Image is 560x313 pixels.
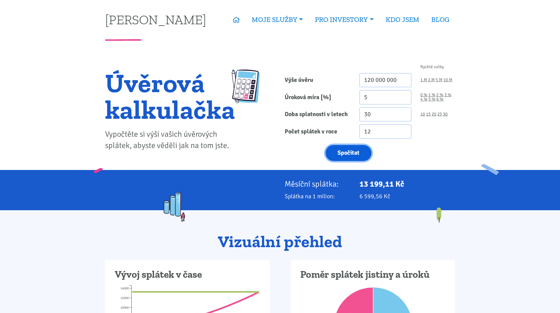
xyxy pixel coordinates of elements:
a: KDO JSEM [380,12,425,27]
label: Počet splátek v roce [280,124,355,139]
p: Měsíční splátka: [285,179,350,189]
label: Výše úvěru [280,73,355,87]
a: 1 M [420,78,427,82]
p: 6 599,56 Kč [359,192,455,201]
h2: Vizuální přehled [105,233,455,251]
a: 3 % [444,93,451,97]
p: Splátka na 1 milion: [285,192,350,201]
a: 4 % [420,97,427,101]
label: Doba splatnosti v letech [280,107,355,122]
a: BLOG [425,12,455,27]
a: 20 [432,112,436,116]
a: 5 % [428,97,435,101]
a: 10 [420,112,425,116]
span: Rychlé volby [420,65,444,69]
a: 2 M [428,78,435,82]
tspan: 12000 [120,296,128,300]
a: 15 [426,112,431,116]
a: 30 [443,112,448,116]
a: PRO INVESTORY [309,12,379,27]
a: 1 % [428,93,435,97]
p: Vypočtěte si výši vašich úvěrových splátek, abyste věděli jak na tom jste. [105,129,235,151]
h3: Vývoj splátek v čase [115,268,260,281]
p: 13 199,11 Kč [359,179,455,189]
a: [PERSON_NAME] [105,13,206,26]
button: Spočítat [326,145,371,161]
label: Úroková míra [%] [280,90,355,104]
a: 2 % [436,93,443,97]
a: 5 M [436,78,442,82]
a: 0 % [420,93,427,97]
a: 25 [437,112,442,116]
a: 6 % [436,97,443,101]
tspan: 10000 [120,306,128,310]
tspan: 14000 [120,286,128,290]
h3: Poměr splátek jistiny a úroků [300,268,446,281]
a: 10 M [443,78,452,82]
h1: Úvěrová kalkulačka [105,70,235,123]
a: MOJE SLUŽBY [246,12,309,27]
